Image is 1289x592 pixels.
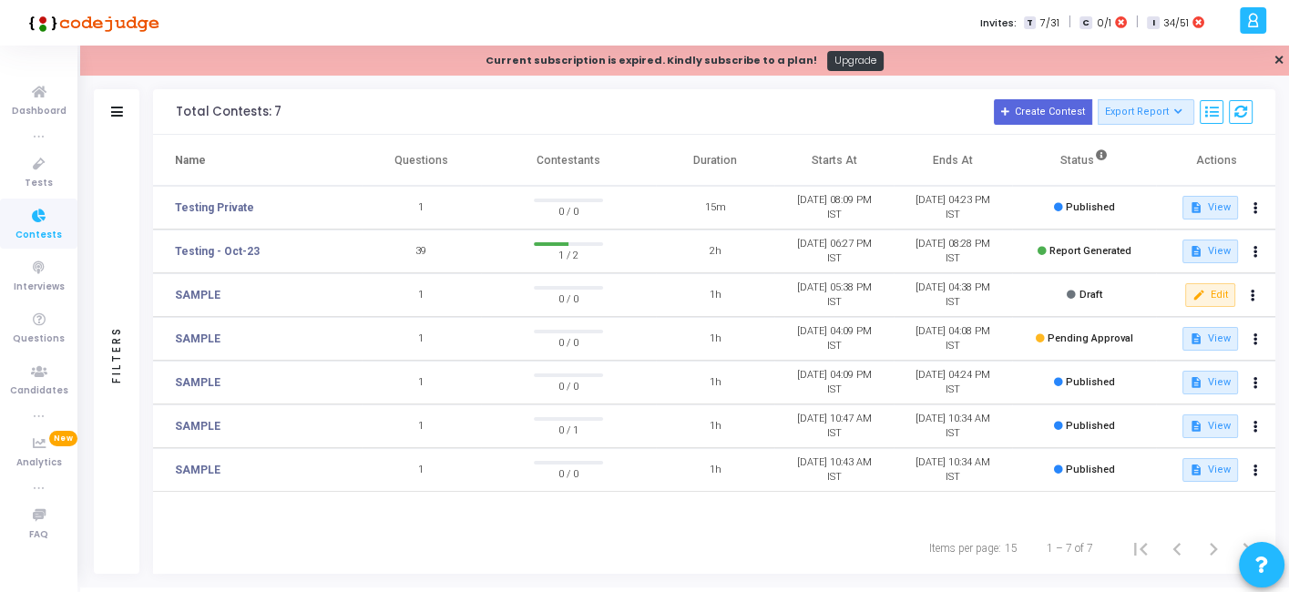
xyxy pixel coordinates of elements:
a: ✕ [1274,51,1284,70]
label: Invites: [980,15,1017,31]
th: Starts At [774,135,894,186]
button: Last page [1232,530,1268,566]
button: Create Contest [994,99,1092,125]
a: Testing - Oct-23 [175,243,260,260]
div: Filters [108,254,125,454]
span: 0 / 0 [534,464,603,483]
td: 1 [362,361,481,404]
th: Questions [362,135,481,186]
button: Edit [1185,283,1235,307]
mat-icon: description [1190,376,1202,389]
th: Duration [656,135,775,186]
span: Analytics [16,455,62,471]
td: 1 [362,317,481,361]
span: Draft [1079,289,1102,301]
mat-icon: description [1190,464,1202,476]
td: [DATE] 10:43 AM IST [774,448,894,492]
td: 1h [656,361,775,404]
td: 1 [362,186,481,230]
td: [DATE] 04:24 PM IST [894,361,1013,404]
td: [DATE] 08:28 PM IST [894,230,1013,273]
span: Published [1066,376,1115,388]
span: Published [1066,420,1115,432]
span: Report Generated [1049,245,1131,257]
td: [DATE] 04:08 PM IST [894,317,1013,361]
td: [DATE] 04:38 PM IST [894,273,1013,317]
th: Contestants [481,135,656,186]
div: 1 – 7 of 7 [1047,540,1093,556]
span: | [1135,13,1138,32]
button: View [1182,414,1238,438]
td: [DATE] 04:09 PM IST [774,361,894,404]
span: 7/31 [1039,15,1059,31]
div: Current subscription is expired. Kindly subscribe to a plan! [486,53,817,68]
span: 0 / 0 [534,202,603,220]
a: Upgrade [827,51,885,71]
div: Items per page: [929,540,1001,556]
span: Tests [25,176,53,191]
mat-icon: description [1190,245,1202,258]
td: 1 [362,448,481,492]
span: 0 / 0 [534,290,603,308]
span: 0 / 0 [534,333,603,352]
span: Published [1066,464,1115,475]
span: 1 / 2 [534,246,603,264]
button: View [1182,327,1238,351]
button: View [1182,196,1238,219]
a: Testing Private [175,199,254,216]
img: logo [23,5,159,41]
td: 15m [656,186,775,230]
td: 1h [656,317,775,361]
span: | [1068,13,1070,32]
td: 1 [362,273,481,317]
td: [DATE] 10:34 AM IST [894,404,1013,448]
td: 1h [656,273,775,317]
span: 0 / 0 [534,377,603,395]
td: [DATE] 06:27 PM IST [774,230,894,273]
td: [DATE] 04:23 PM IST [894,186,1013,230]
th: Status [1012,135,1156,186]
th: Ends At [894,135,1013,186]
mat-icon: description [1190,420,1202,433]
span: Interviews [14,280,65,295]
mat-icon: edit [1192,289,1205,301]
td: 1h [656,448,775,492]
span: 0 / 1 [534,421,603,439]
span: 34/51 [1163,15,1189,31]
a: SAMPLE [175,287,220,303]
td: 1h [656,404,775,448]
td: [DATE] 04:09 PM IST [774,317,894,361]
span: Candidates [10,383,68,399]
mat-icon: description [1190,332,1202,345]
th: Actions [1156,135,1275,186]
span: I [1147,16,1159,30]
span: Published [1066,201,1115,213]
td: [DATE] 08:09 PM IST [774,186,894,230]
span: Contests [15,228,62,243]
a: SAMPLE [175,462,220,478]
mat-icon: description [1190,201,1202,214]
div: Total Contests: 7 [176,105,281,119]
a: SAMPLE [175,331,220,347]
div: 15 [1005,540,1018,556]
a: SAMPLE [175,418,220,434]
td: 2h [656,230,775,273]
a: SAMPLE [175,374,220,391]
span: Pending Approval [1048,332,1133,344]
span: T [1024,16,1036,30]
span: C [1079,16,1091,30]
span: Questions [13,332,65,347]
td: 1 [362,404,481,448]
th: Name [153,135,362,186]
span: Dashboard [12,104,66,119]
button: View [1182,371,1238,394]
td: [DATE] 10:47 AM IST [774,404,894,448]
td: [DATE] 05:38 PM IST [774,273,894,317]
span: New [49,431,77,446]
td: [DATE] 10:34 AM IST [894,448,1013,492]
button: First page [1122,530,1159,566]
span: 0/1 [1096,15,1110,31]
button: View [1182,240,1238,263]
button: Export Report [1098,99,1195,125]
button: View [1182,458,1238,482]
